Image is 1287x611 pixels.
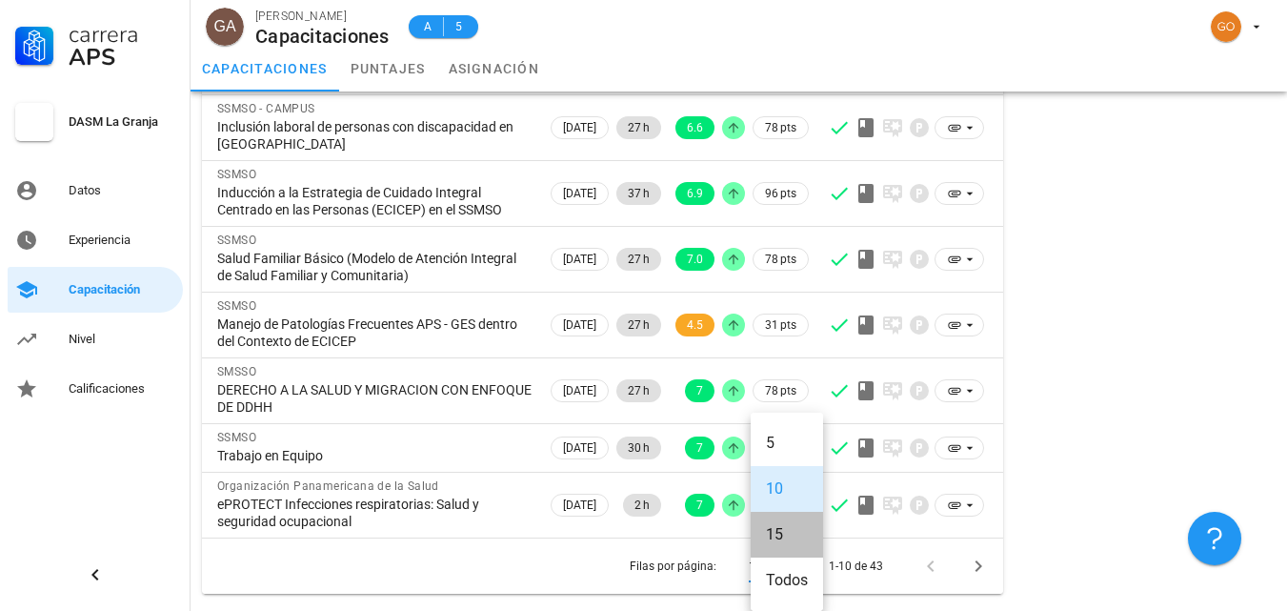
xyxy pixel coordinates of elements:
span: 31 pts [765,316,796,335]
div: Inducción a la Estrategia de Cuidado Integral Centrado en las Personas (ECICEP) en el SSMSO [217,184,532,218]
a: Calificaciones [8,366,183,412]
div: 10Filas por página: [749,551,793,581]
span: SSMSO [217,234,256,247]
span: [DATE] [563,315,596,336]
div: 5 [766,434,808,452]
span: [DATE] [563,117,596,138]
div: Todos [766,571,808,589]
div: APS [69,46,175,69]
span: [DATE] [563,183,596,204]
span: 27 h [628,314,650,336]
div: Nivel [69,332,175,347]
div: 10 [766,479,808,498]
span: SSMSO - CAMPUS [217,102,315,115]
span: A [420,17,435,36]
span: 78 pts [765,118,796,137]
span: 7 [696,494,703,517]
span: Organización Panamericana de la Salud [217,479,439,493]
div: Manejo de Patologías Frecuentes APS - GES dentro del Contexto de ECICEP [217,316,532,350]
div: Calificaciones [69,381,175,397]
div: DASM La Granja [69,114,175,130]
a: asignación [437,46,552,92]
div: [PERSON_NAME] [255,7,390,26]
a: puntajes [339,46,437,92]
div: Experiencia [69,233,175,248]
button: Página siguiente [961,549,995,583]
span: 27 h [628,116,650,139]
span: 7.0 [687,248,703,271]
span: 6.6 [687,116,703,139]
span: [DATE] [563,380,596,401]
span: [DATE] [563,438,596,458]
div: Capacitación [69,282,175,297]
span: 78 pts [765,250,796,269]
span: 78 pts [765,381,796,400]
span: SMSSO [217,365,256,378]
div: ePROTECT Infecciones respiratorias: Salud y seguridad ocupacional [217,496,532,530]
span: SSMSO [217,168,256,181]
span: 5 [452,17,467,36]
div: Filas por página: [630,539,793,594]
span: 96 pts [765,184,796,203]
div: Datos [69,183,175,198]
span: SSMSO [217,299,256,313]
div: 15 [766,525,808,543]
div: Inclusión laboral de personas con discapacidad en [GEOGRAPHIC_DATA] [217,118,532,153]
span: 2 h [634,494,650,517]
span: 27 h [628,248,650,271]
span: 4.5 [687,314,703,336]
span: 30 h [628,437,650,459]
a: Datos [8,168,183,214]
div: avatar [1211,11,1241,42]
div: Capacitaciones [255,26,390,47]
span: GA [213,8,235,46]
a: Nivel [8,316,183,362]
div: Trabajo en Equipo [217,447,532,464]
a: Experiencia [8,217,183,263]
span: 7 [696,437,703,459]
span: SSMSO [217,431,256,444]
div: DERECHO A LA SALUD Y MIGRACION CON ENFOQUE DE DDHH [217,381,532,416]
span: 6.9 [687,182,703,205]
span: [DATE] [563,495,596,516]
div: 10 [749,558,762,575]
span: [DATE] [563,249,596,270]
div: Carrera [69,23,175,46]
div: avatar [206,8,244,46]
span: 7 [696,379,703,402]
span: 37 h [628,182,650,205]
a: Capacitación [8,267,183,313]
div: 1-10 de 43 [829,558,883,575]
a: capacitaciones [191,46,339,92]
span: 27 h [628,379,650,402]
div: Salud Familiar Básico (Modelo de Atención Integral de Salud Familiar y Comunitaria) [217,250,532,284]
